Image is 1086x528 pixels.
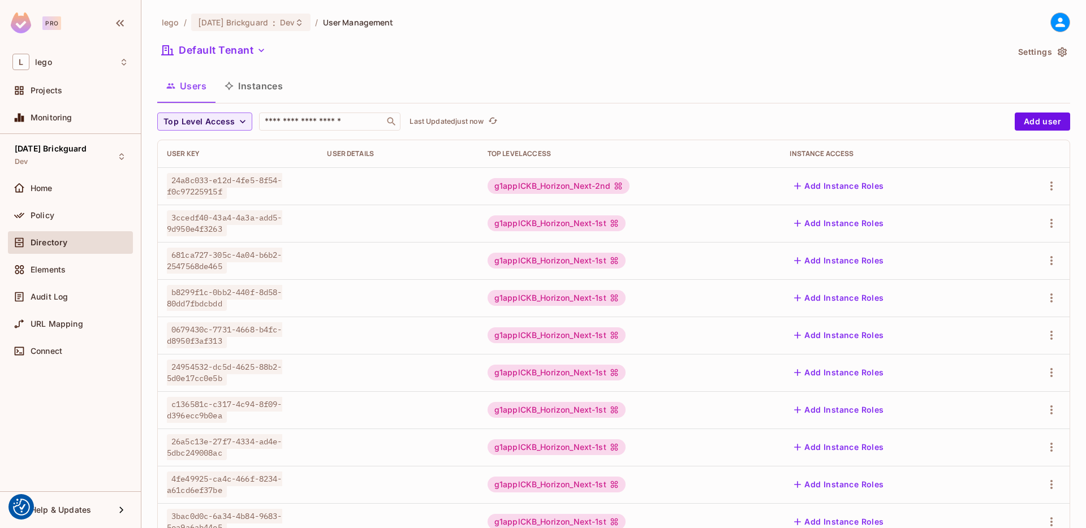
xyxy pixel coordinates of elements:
[488,149,772,158] div: Top Level Access
[167,210,282,236] span: 3ccedf40-43a4-4a3a-add5-9d950e4f3263
[167,322,282,348] span: 0679430c-7731-4668-b4fc-d8950f3af313
[790,401,888,419] button: Add Instance Roles
[315,17,318,28] li: /
[31,113,72,122] span: Monitoring
[167,397,282,423] span: c136581c-c317-4c94-8f09-d396ecc9b0ea
[323,17,394,28] span: User Management
[486,115,499,128] button: refresh
[157,72,216,100] button: Users
[31,238,67,247] span: Directory
[11,12,31,33] img: SReyMgAAAABJRU5ErkJggg==
[167,434,282,460] span: 26a5c13e-27f7-4334-ad4e-5dbc249008ac
[167,360,282,386] span: 24954532-dc5d-4625-88b2-5d0e17cc0e5b
[31,292,68,301] span: Audit Log
[790,438,888,456] button: Add Instance Roles
[13,499,30,516] button: Consent Preferences
[790,214,888,232] button: Add Instance Roles
[42,16,61,30] div: Pro
[790,149,992,158] div: Instance Access
[790,177,888,195] button: Add Instance Roles
[13,499,30,516] img: Revisit consent button
[15,144,87,153] span: [DATE] Brickguard
[31,319,83,328] span: URL Mapping
[790,363,888,382] button: Add Instance Roles
[488,402,626,418] div: g1applCKB_Horizon_Next-1st
[488,116,498,127] span: refresh
[790,252,888,270] button: Add Instance Roles
[790,289,888,307] button: Add Instance Roles
[488,253,626,269] div: g1applCKB_Horizon_Next-1st
[167,285,282,311] span: b8299f1c-0bb2-440f-8d58-80dd7fbdcbdd
[157,41,270,59] button: Default Tenant
[31,184,53,193] span: Home
[15,157,28,166] span: Dev
[488,477,626,492] div: g1applCKB_Horizon_Next-1st
[488,290,626,306] div: g1applCKB_Horizon_Next-1st
[162,17,179,28] span: the active workspace
[216,72,292,100] button: Instances
[488,178,630,194] div: g1applCKB_Horizon_Next-2nd
[790,326,888,344] button: Add Instance Roles
[31,347,62,356] span: Connect
[488,215,626,231] div: g1applCKB_Horizon_Next-1st
[31,505,91,514] span: Help & Updates
[488,439,626,455] div: g1applCKB_Horizon_Next-1st
[12,54,29,70] span: L
[790,475,888,494] button: Add Instance Roles
[167,471,282,497] span: 4fe49925-ca4c-466f-8234-a61cd6ef37be
[1015,112,1070,131] button: Add user
[184,17,187,28] li: /
[167,248,282,274] span: 681ca727-305c-4a04-b6b2-2547568de465
[280,17,295,28] span: Dev
[157,112,252,131] button: Top Level Access
[272,18,276,27] span: :
[31,265,66,274] span: Elements
[167,173,282,199] span: 24a8c033-e12d-4fe5-8f54-f0c97225915f
[163,115,235,129] span: Top Level Access
[1014,43,1070,61] button: Settings
[31,211,54,220] span: Policy
[167,149,309,158] div: User Key
[484,115,499,128] span: Click to refresh data
[35,58,52,67] span: Workspace: lego
[327,149,469,158] div: User Details
[198,17,268,28] span: [DATE] Brickguard
[410,117,484,126] p: Last Updated just now
[488,365,626,380] div: g1applCKB_Horizon_Next-1st
[31,86,62,95] span: Projects
[488,327,626,343] div: g1applCKB_Horizon_Next-1st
